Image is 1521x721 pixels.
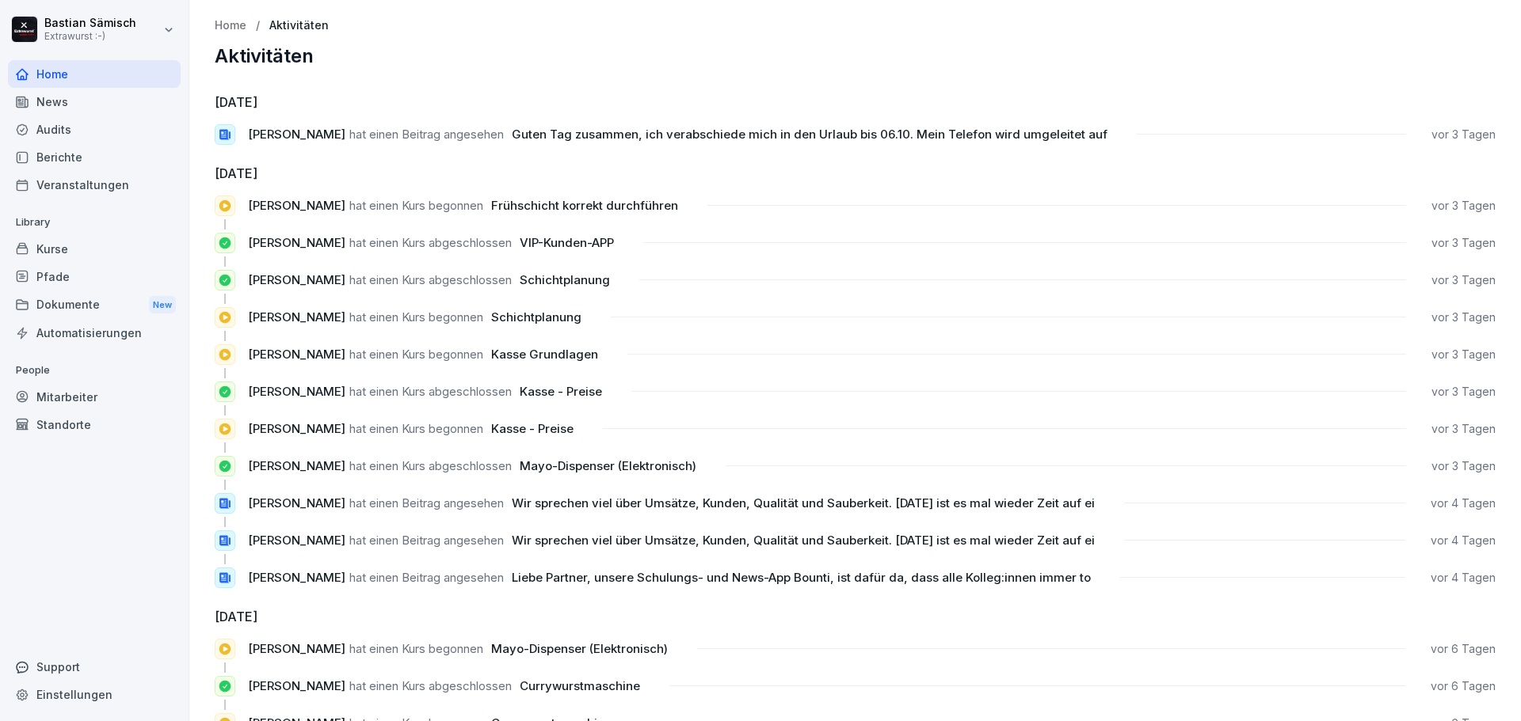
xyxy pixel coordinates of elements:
[491,198,678,213] span: Frühschicht korrekt durchführen
[1431,384,1496,400] p: vor 3 Tagen
[8,681,181,708] a: Einstellungen
[1431,309,1496,325] p: vor 3 Tagen
[520,235,614,250] span: VIP-Kunden-APP
[1431,641,1496,657] p: vor 6 Tagen
[1431,678,1496,694] p: vor 6 Tagen
[1431,272,1496,288] p: vor 3 Tagen
[248,678,345,693] span: [PERSON_NAME]
[1431,198,1496,214] p: vor 3 Tagen
[512,570,1091,585] span: Liebe Partner, unsere Schulungs- und News-App Bounti, ist dafür da, dass alle Kolleg:innen immer to
[8,88,181,116] a: News
[44,31,136,42] p: Extrawurst :-)
[349,421,483,436] span: hat einen Kurs begonnen
[512,495,1095,510] span: Wir sprechen viel über Umsätze, Kunden, Qualität und Sauberkeit. [DATE] ist es mal wieder Zeit au...
[248,421,345,436] span: [PERSON_NAME]
[215,164,1496,183] h6: [DATE]
[512,533,1095,548] span: Wir sprechen viel über Umsätze, Kunden, Qualität und Sauberkeit. [DATE] ist es mal wieder Zeit au...
[349,384,512,399] span: hat einen Kurs abgeschlossen
[8,653,181,681] div: Support
[248,272,345,287] span: [PERSON_NAME]
[349,570,504,585] span: hat einen Beitrag angesehen
[349,198,483,213] span: hat einen Kurs begonnen
[248,309,345,324] span: [PERSON_NAME]
[269,19,329,32] a: Aktivitäten
[215,19,246,32] a: Home
[1431,570,1496,586] p: vor 4 Tagen
[491,641,668,656] span: Mayo-Dispenser (Elektronisch)
[1431,235,1496,251] p: vor 3 Tagen
[1431,347,1496,362] p: vor 3 Tagen
[1431,127,1496,142] p: vor 3 Tagen
[1431,533,1496,548] p: vor 4 Tagen
[349,533,504,548] span: hat einen Beitrag angesehen
[520,678,640,693] span: Currywurstmaschine
[215,607,1496,626] h6: [DATE]
[8,116,181,143] a: Audits
[248,198,345,213] span: [PERSON_NAME]
[349,127,504,142] span: hat einen Beitrag angesehen
[349,678,512,693] span: hat einen Kurs abgeschlossen
[1431,495,1496,511] p: vor 4 Tagen
[349,272,512,287] span: hat einen Kurs abgeschlossen
[8,358,181,383] p: People
[491,309,581,324] span: Schichtplanung
[520,272,610,287] span: Schichtplanung
[1431,421,1496,437] p: vor 3 Tagen
[349,235,512,250] span: hat einen Kurs abgeschlossen
[8,290,181,320] div: Dokumente
[491,421,574,436] span: Kasse - Preise
[491,347,598,362] span: Kasse Grundlagen
[8,60,181,88] a: Home
[8,290,181,320] a: DokumenteNew
[215,45,1496,67] h2: Aktivitäten
[349,458,512,473] span: hat einen Kurs abgeschlossen
[44,17,136,30] p: Bastian Sämisch
[248,384,345,399] span: [PERSON_NAME]
[248,495,345,510] span: [PERSON_NAME]
[349,347,483,362] span: hat einen Kurs begonnen
[349,495,504,510] span: hat einen Beitrag angesehen
[149,296,176,314] div: New
[8,319,181,347] a: Automatisierungen
[8,235,181,263] a: Kurse
[349,641,483,656] span: hat einen Kurs begonnen
[8,210,181,235] p: Library
[215,93,1496,112] h6: [DATE]
[248,533,345,548] span: [PERSON_NAME]
[8,143,181,171] a: Berichte
[1431,458,1496,474] p: vor 3 Tagen
[248,235,345,250] span: [PERSON_NAME]
[248,570,345,585] span: [PERSON_NAME]
[512,127,1107,142] span: Guten Tag zusammen, ich verabschiede mich in den Urlaub bis 06.10. Mein Telefon wird umgeleitet auf
[248,347,345,362] span: [PERSON_NAME]
[248,458,345,473] span: [PERSON_NAME]
[8,411,181,438] a: Standorte
[248,127,345,142] span: [PERSON_NAME]
[8,263,181,290] a: Pfade
[8,171,181,199] a: Veranstaltungen
[349,309,483,324] span: hat einen Kurs begonnen
[8,383,181,411] a: Mitarbeiter
[520,458,696,473] span: Mayo-Dispenser (Elektronisch)
[248,641,345,656] span: [PERSON_NAME]
[520,384,602,399] span: Kasse - Preise
[256,19,260,32] p: /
